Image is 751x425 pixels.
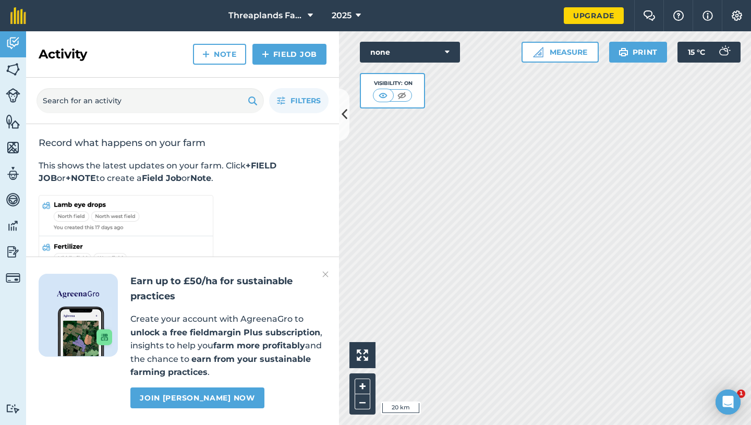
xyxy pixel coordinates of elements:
[355,379,370,394] button: +
[202,48,210,60] img: svg+xml;base64,PHN2ZyB4bWxucz0iaHR0cDovL3d3dy53My5vcmcvMjAwMC9zdmciIHdpZHRoPSIxNCIgaGVpZ2h0PSIyNC...
[6,192,20,208] img: svg+xml;base64,PD94bWwgdmVyc2lvbj0iMS4wIiBlbmNvZGluZz0idXRmLTgiPz4KPCEtLSBHZW5lcmF0b3I6IEFkb2JlIE...
[533,47,543,57] img: Ruler icon
[6,88,20,103] img: svg+xml;base64,PD94bWwgdmVyc2lvbj0iMS4wIiBlbmNvZGluZz0idXRmLTgiPz4KPCEtLSBHZW5lcmF0b3I6IEFkb2JlIE...
[6,35,20,51] img: svg+xml;base64,PD94bWwgdmVyc2lvbj0iMS4wIiBlbmNvZGluZz0idXRmLTgiPz4KPCEtLSBHZW5lcmF0b3I6IEFkb2JlIE...
[716,390,741,415] div: Open Intercom Messenger
[6,114,20,129] img: svg+xml;base64,PHN2ZyB4bWxucz0iaHR0cDovL3d3dy53My5vcmcvMjAwMC9zdmciIHdpZHRoPSI1NiIgaGVpZ2h0PSI2MC...
[6,166,20,181] img: svg+xml;base64,PD94bWwgdmVyc2lvbj0iMS4wIiBlbmNvZGluZz0idXRmLTgiPz4KPCEtLSBHZW5lcmF0b3I6IEFkb2JlIE...
[262,48,269,60] img: svg+xml;base64,PHN2ZyB4bWxucz0iaHR0cDovL3d3dy53My5vcmcvMjAwMC9zdmciIHdpZHRoPSIxNCIgaGVpZ2h0PSIyNC...
[142,173,181,183] strong: Field Job
[677,42,741,63] button: 15 °C
[252,44,326,65] a: Field Job
[6,140,20,155] img: svg+xml;base64,PHN2ZyB4bWxucz0iaHR0cDovL3d3dy53My5vcmcvMjAwMC9zdmciIHdpZHRoPSI1NiIgaGVpZ2h0PSI2MC...
[619,46,628,58] img: svg+xml;base64,PHN2ZyB4bWxucz0iaHR0cDovL3d3dy53My5vcmcvMjAwMC9zdmciIHdpZHRoPSIxOSIgaGVpZ2h0PSIyNC...
[130,312,326,379] p: Create your account with AgreenaGro to , insights to help you and the chance to .
[37,88,264,113] input: Search for an activity
[360,42,460,63] button: none
[377,90,390,101] img: svg+xml;base64,PHN2ZyB4bWxucz0iaHR0cDovL3d3dy53My5vcmcvMjAwMC9zdmciIHdpZHRoPSI1MCIgaGVpZ2h0PSI0MC...
[248,94,258,107] img: svg+xml;base64,PHN2ZyB4bWxucz0iaHR0cDovL3d3dy53My5vcmcvMjAwMC9zdmciIHdpZHRoPSIxOSIgaGVpZ2h0PSIyNC...
[269,88,329,113] button: Filters
[6,271,20,285] img: svg+xml;base64,PD94bWwgdmVyc2lvbj0iMS4wIiBlbmNvZGluZz0idXRmLTgiPz4KPCEtLSBHZW5lcmF0b3I6IEFkb2JlIE...
[713,42,734,63] img: svg+xml;base64,PD94bWwgdmVyc2lvbj0iMS4wIiBlbmNvZGluZz0idXRmLTgiPz4KPCEtLSBHZW5lcmF0b3I6IEFkb2JlIE...
[564,7,624,24] a: Upgrade
[688,42,705,63] span: 15 ° C
[130,354,311,378] strong: earn from your sustainable farming practices
[609,42,668,63] button: Print
[213,341,305,350] strong: farm more profitably
[39,160,326,185] p: This shows the latest updates on your farm. Click or to create a or .
[130,327,320,337] strong: unlock a free fieldmargin Plus subscription
[395,90,408,101] img: svg+xml;base64,PHN2ZyB4bWxucz0iaHR0cDovL3d3dy53My5vcmcvMjAwMC9zdmciIHdpZHRoPSI1MCIgaGVpZ2h0PSI0MC...
[290,95,321,106] span: Filters
[322,268,329,281] img: svg+xml;base64,PHN2ZyB4bWxucz0iaHR0cDovL3d3dy53My5vcmcvMjAwMC9zdmciIHdpZHRoPSIyMiIgaGVpZ2h0PSIzMC...
[66,173,96,183] strong: +NOTE
[193,44,246,65] a: Note
[6,218,20,234] img: svg+xml;base64,PD94bWwgdmVyc2lvbj0iMS4wIiBlbmNvZGluZz0idXRmLTgiPz4KPCEtLSBHZW5lcmF0b3I6IEFkb2JlIE...
[643,10,656,21] img: Two speech bubbles overlapping with the left bubble in the forefront
[6,244,20,260] img: svg+xml;base64,PD94bWwgdmVyc2lvbj0iMS4wIiBlbmNvZGluZz0idXRmLTgiPz4KPCEtLSBHZW5lcmF0b3I6IEFkb2JlIE...
[130,387,264,408] a: Join [PERSON_NAME] now
[702,9,713,22] img: svg+xml;base64,PHN2ZyB4bWxucz0iaHR0cDovL3d3dy53My5vcmcvMjAwMC9zdmciIHdpZHRoPSIxNyIgaGVpZ2h0PSIxNy...
[190,173,211,183] strong: Note
[10,7,26,24] img: fieldmargin Logo
[332,9,352,22] span: 2025
[731,10,743,21] img: A cog icon
[39,137,326,149] h2: Record what happens on your farm
[355,394,370,409] button: –
[737,390,745,398] span: 1
[39,46,87,63] h2: Activity
[58,307,112,356] img: Screenshot of the Gro app
[373,79,413,88] div: Visibility: On
[6,404,20,414] img: svg+xml;base64,PD94bWwgdmVyc2lvbj0iMS4wIiBlbmNvZGluZz0idXRmLTgiPz4KPCEtLSBHZW5lcmF0b3I6IEFkb2JlIE...
[672,10,685,21] img: A question mark icon
[228,9,304,22] span: Threaplands Farm
[522,42,599,63] button: Measure
[130,274,326,304] h2: Earn up to £50/ha for sustainable practices
[357,349,368,361] img: Four arrows, one pointing top left, one top right, one bottom right and the last bottom left
[6,62,20,77] img: svg+xml;base64,PHN2ZyB4bWxucz0iaHR0cDovL3d3dy53My5vcmcvMjAwMC9zdmciIHdpZHRoPSI1NiIgaGVpZ2h0PSI2MC...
